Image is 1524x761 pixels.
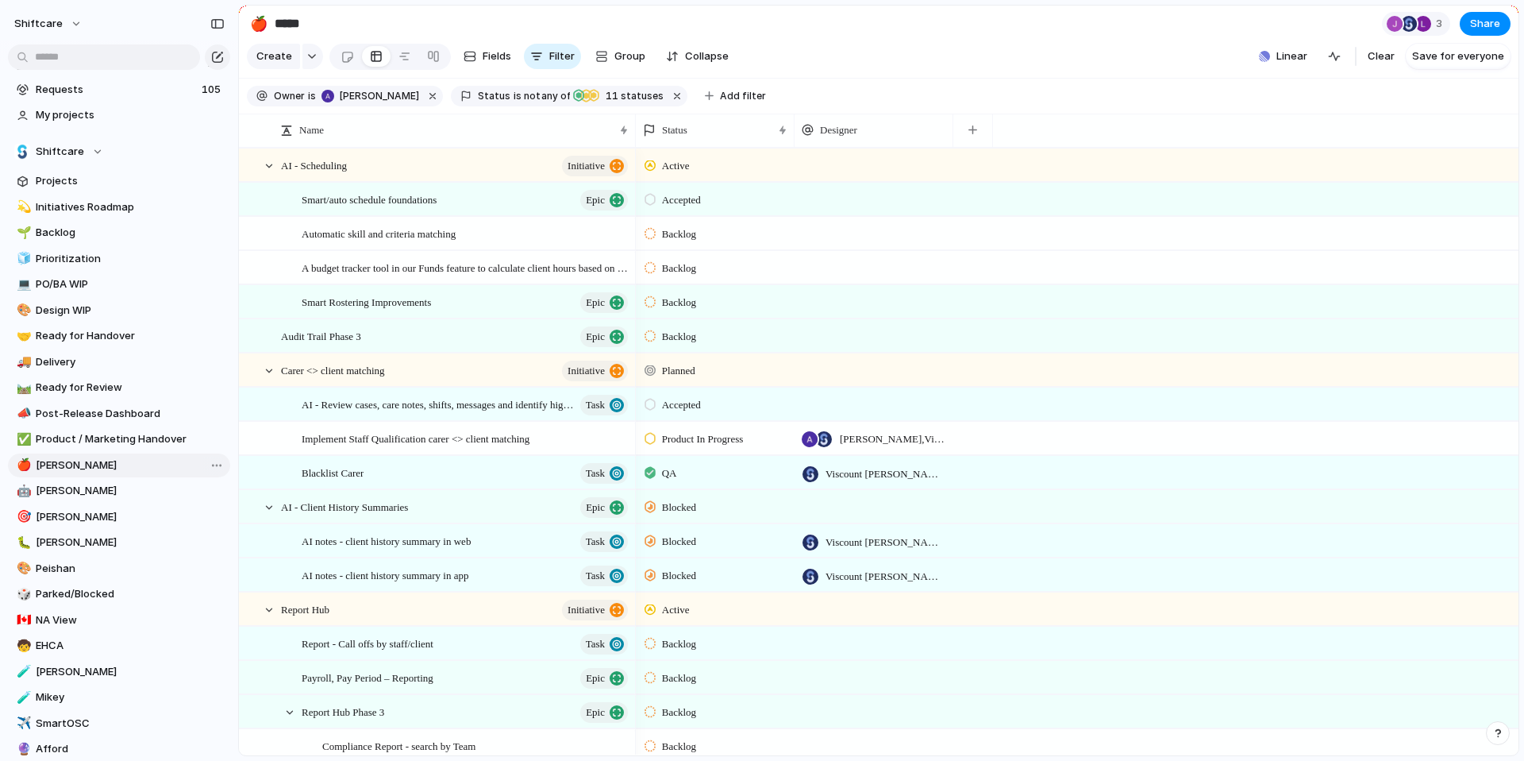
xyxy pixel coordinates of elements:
[1368,48,1395,64] span: Clear
[580,395,628,415] button: Task
[17,327,28,346] div: 🤝
[14,690,30,705] button: 🧪
[662,226,696,242] span: Backlog
[660,44,735,69] button: Collapse
[580,497,628,518] button: Epic
[302,668,433,686] span: Payroll, Pay Period – Reporting
[695,85,775,107] button: Add filter
[36,431,225,447] span: Product / Marketing Handover
[580,292,628,313] button: Epic
[662,670,696,686] span: Backlog
[662,568,696,584] span: Blocked
[562,361,628,381] button: initiative
[36,173,225,189] span: Projects
[580,702,628,723] button: Epic
[662,261,696,276] span: Backlog
[586,292,605,314] span: Epic
[302,190,437,208] span: Smart/auto schedule foundations
[820,122,857,138] span: Designer
[247,44,300,69] button: Create
[36,509,225,525] span: [PERSON_NAME]
[8,247,230,271] a: 🧊Prioritization
[8,140,230,164] button: Shiftcare
[840,431,946,447] span: [PERSON_NAME] , Viscount [PERSON_NAME]
[8,376,230,400] a: 🛤️Ready for Review
[302,634,433,652] span: Report - Call offs by staff/client
[305,87,319,105] button: is
[662,602,690,618] span: Active
[17,508,28,526] div: 🎯
[36,380,225,396] span: Ready for Review
[8,557,230,581] a: 🎨Peishan
[586,394,605,416] span: Task
[14,561,30,577] button: 🎨
[36,612,225,628] span: NA View
[8,660,230,684] a: 🧪[PERSON_NAME]
[8,531,230,554] a: 🐛[PERSON_NAME]
[8,737,230,761] div: 🔮Afford
[601,90,621,102] span: 11
[825,466,946,482] span: Viscount [PERSON_NAME]
[540,89,571,103] span: any of
[14,586,30,602] button: 🎲
[281,497,408,516] span: AI - Client History Summaries
[36,82,197,98] span: Requests
[256,48,292,64] span: Create
[17,740,28,759] div: 🔮
[662,329,696,345] span: Backlog
[662,295,696,311] span: Backlog
[36,107,225,123] span: My projects
[685,48,729,64] span: Collapse
[302,224,456,242] span: Automatic skill and criteria matching
[14,406,30,422] button: 📣
[562,600,628,620] button: initiative
[14,380,30,396] button: 🛤️
[8,324,230,348] a: 🤝Ready for Handover
[524,44,581,69] button: Filter
[8,350,230,374] a: 🚚Delivery
[8,582,230,606] div: 🎲Parked/Blocked
[1460,12,1511,36] button: Share
[17,637,28,655] div: 🧒
[36,741,225,757] span: Afford
[586,633,605,655] span: Task
[14,251,30,267] button: 🧊
[662,739,696,755] span: Backlog
[14,458,30,473] button: 🍎
[662,431,744,447] span: Product In Progress
[281,326,361,345] span: Audit Trail Phase 3
[8,608,230,632] div: 🇨🇦NA View
[8,78,230,102] a: Requests105
[17,249,28,268] div: 🧊
[662,636,696,652] span: Backlog
[8,479,230,503] a: 🤖[PERSON_NAME]
[483,48,511,64] span: Fields
[36,535,225,550] span: [PERSON_NAME]
[7,11,90,37] button: shiftcare
[1470,16,1500,32] span: Share
[17,276,28,294] div: 💻
[8,221,230,245] a: 🌱Backlog
[274,89,305,103] span: Owner
[17,482,28,500] div: 🤖
[17,559,28,578] div: 🎨
[14,535,30,550] button: 🐛
[586,462,605,485] span: Task
[662,705,696,720] span: Backlog
[8,686,230,709] a: 🧪Mikey
[662,397,701,413] span: Accepted
[36,251,225,267] span: Prioritization
[601,89,664,103] span: statuses
[8,454,230,477] div: 🍎[PERSON_NAME]
[8,402,230,426] div: 📣Post-Release Dashboard
[510,87,573,105] button: isnotany of
[8,195,230,219] a: 💫Initiatives Roadmap
[36,458,225,473] span: [PERSON_NAME]
[549,48,575,64] span: Filter
[587,44,653,69] button: Group
[586,496,605,519] span: Epic
[302,566,469,584] span: AI notes - client history summary in app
